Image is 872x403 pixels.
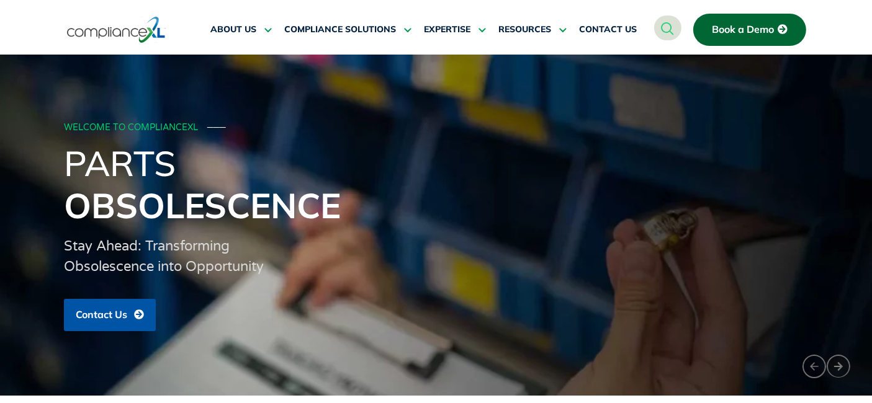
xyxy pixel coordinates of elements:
h1: Parts [64,142,809,226]
span: Obsolescence [64,184,341,227]
div: Stay Ahead: Transforming Obsolescence into Opportunity [64,236,272,277]
span: CONTACT US [579,24,637,35]
a: Contact Us [64,299,156,331]
span: Book a Demo [712,24,774,35]
span: ─── [207,122,226,133]
a: EXPERTISE [424,15,486,45]
a: RESOURCES [498,15,567,45]
span: COMPLIANCE SOLUTIONS [284,24,396,35]
span: Contact Us [76,309,127,321]
a: navsearch-button [654,15,681,40]
span: RESOURCES [498,24,551,35]
div: WELCOME TO COMPLIANCEXL [64,123,805,133]
a: ABOUT US [210,15,272,45]
a: CONTACT US [579,15,637,45]
a: COMPLIANCE SOLUTIONS [284,15,411,45]
a: Book a Demo [693,14,806,46]
span: EXPERTISE [424,24,470,35]
span: ABOUT US [210,24,256,35]
img: logo-one.svg [67,15,166,44]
